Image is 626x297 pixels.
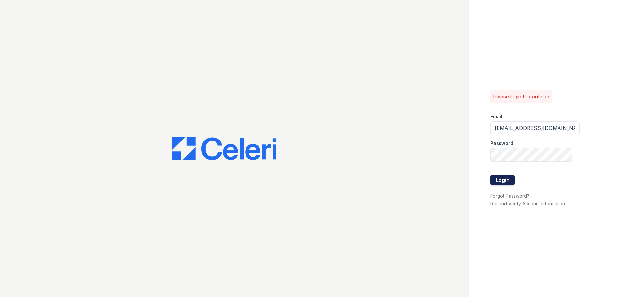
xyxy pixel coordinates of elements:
img: CE_Logo_Blue-a8612792a0a2168367f1c8372b55b34899dd931a85d93a1a3d3e32e68fde9ad4.png [172,137,276,160]
a: Forgot Password? [490,193,529,199]
p: Please login to continue [493,93,549,100]
a: Resend Verify Account Information [490,201,565,206]
button: Login [490,175,515,185]
label: Email [490,113,502,120]
label: Password [490,140,513,147]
